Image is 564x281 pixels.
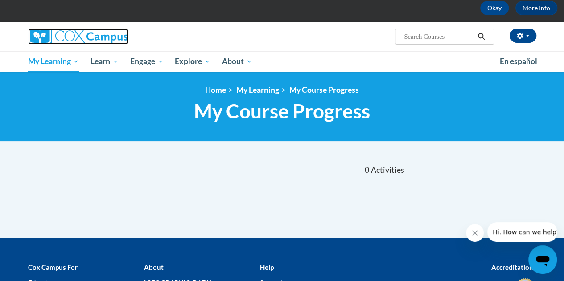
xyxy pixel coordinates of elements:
button: Account Settings [510,29,536,43]
iframe: Message from company [487,222,557,242]
a: Learn [85,51,124,72]
b: Accreditations [491,263,536,271]
b: About [144,263,163,271]
span: About [222,56,252,67]
span: En español [500,57,537,66]
a: En español [494,52,543,71]
button: Okay [480,1,509,15]
span: Activities [371,165,404,175]
button: Search [474,31,488,42]
a: Engage [124,51,169,72]
a: My Course Progress [289,85,359,94]
img: Cox Campus [28,29,128,45]
a: Home [205,85,226,94]
div: Main menu [21,51,543,72]
b: Help [259,263,273,271]
span: Engage [130,56,164,67]
a: Cox Campus [28,29,189,45]
a: Explore [169,51,216,72]
b: Cox Campus For [28,263,78,271]
span: Learn [91,56,119,67]
span: Hi. How can we help? [5,6,72,13]
input: Search Courses [403,31,474,42]
a: More Info [515,1,557,15]
span: Explore [175,56,210,67]
span: My Course Progress [194,99,370,123]
span: 0 [365,165,369,175]
iframe: Close message [466,224,484,242]
a: My Learning [236,85,279,94]
span: My Learning [28,56,79,67]
a: About [216,51,258,72]
iframe: Button to launch messaging window [528,245,557,274]
a: My Learning [22,51,85,72]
